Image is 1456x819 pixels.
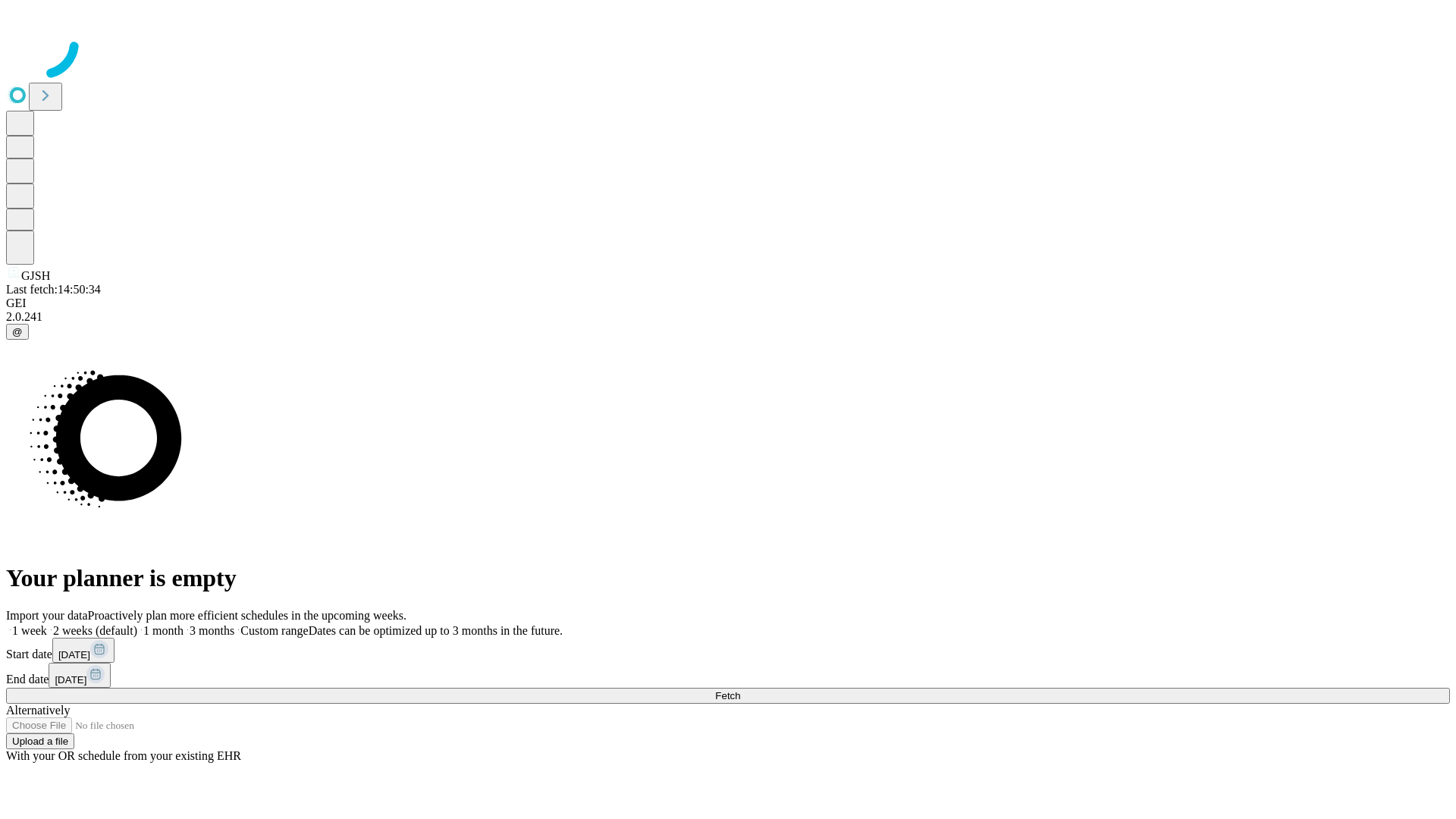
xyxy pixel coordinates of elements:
[6,609,88,622] span: Import your data
[309,624,563,637] span: Dates can be optimized up to 3 months in the future.
[12,326,23,337] span: @
[55,674,86,686] span: [DATE]
[6,564,1450,592] h1: Your planner is empty
[53,624,137,637] span: 2 weeks (default)
[6,310,1450,324] div: 2.0.241
[143,624,184,637] span: 1 month
[52,638,115,663] button: [DATE]
[6,733,74,749] button: Upload a file
[12,624,47,637] span: 1 week
[6,324,29,340] button: @
[6,283,101,296] span: Last fetch: 14:50:34
[6,688,1450,704] button: Fetch
[6,749,241,762] span: With your OR schedule from your existing EHR
[88,609,406,622] span: Proactively plan more efficient schedules in the upcoming weeks.
[240,624,308,637] span: Custom range
[190,624,234,637] span: 3 months
[6,638,1450,663] div: Start date
[21,269,50,282] span: GJSH
[6,297,1450,310] div: GEI
[58,649,90,661] span: [DATE]
[715,690,740,701] span: Fetch
[6,704,70,717] span: Alternatively
[6,663,1450,688] div: End date
[49,663,111,688] button: [DATE]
